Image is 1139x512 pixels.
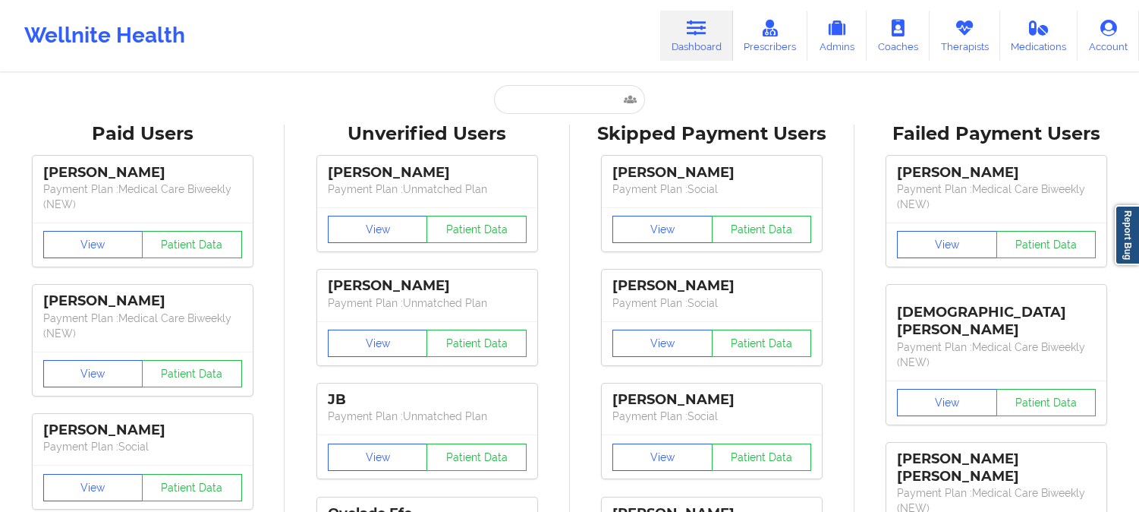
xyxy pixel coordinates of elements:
a: Dashboard [660,11,733,61]
div: Paid Users [11,122,274,146]
div: [PERSON_NAME] [612,164,811,182]
p: Payment Plan : Unmatched Plan [328,409,527,424]
div: [PERSON_NAME] [612,391,811,409]
div: Failed Payment Users [865,122,1128,146]
button: Patient Data [426,444,527,471]
div: [PERSON_NAME] [43,164,242,182]
a: Admins [807,11,867,61]
div: [PERSON_NAME] [897,164,1096,182]
div: JB [328,391,527,409]
div: Unverified Users [295,122,558,146]
p: Payment Plan : Medical Care Biweekly (NEW) [43,182,242,212]
p: Payment Plan : Social [43,439,242,454]
div: [PERSON_NAME] [43,292,242,310]
p: Payment Plan : Social [612,182,811,197]
button: View [897,389,997,416]
a: Medications [1000,11,1078,61]
div: [PERSON_NAME] [43,422,242,439]
button: Patient Data [426,330,527,357]
a: Therapists [930,11,1000,61]
p: Payment Plan : Medical Care Biweekly (NEW) [897,340,1096,370]
p: Payment Plan : Medical Care Biweekly (NEW) [897,182,1096,212]
button: View [897,231,997,258]
button: View [612,444,713,471]
button: Patient Data [996,231,1097,258]
a: Account [1078,11,1139,61]
p: Payment Plan : Social [612,409,811,424]
a: Coaches [867,11,930,61]
div: [PERSON_NAME] [328,164,527,182]
button: View [328,216,428,243]
button: View [328,330,428,357]
button: View [612,330,713,357]
div: [PERSON_NAME] [328,277,527,295]
div: [PERSON_NAME] [612,277,811,295]
a: Report Bug [1115,205,1139,265]
p: Payment Plan : Unmatched Plan [328,296,527,311]
button: View [43,474,143,501]
div: [PERSON_NAME] [PERSON_NAME] [897,450,1096,485]
button: Patient Data [712,330,812,357]
button: View [43,360,143,387]
button: Patient Data [142,360,242,387]
p: Payment Plan : Unmatched Plan [328,182,527,197]
a: Prescribers [733,11,808,61]
button: Patient Data [712,444,812,471]
button: Patient Data [142,231,242,258]
button: Patient Data [142,474,242,501]
button: Patient Data [712,216,812,243]
button: View [43,231,143,258]
button: Patient Data [426,216,527,243]
button: View [328,444,428,471]
div: Skipped Payment Users [581,122,844,146]
button: Patient Data [996,389,1097,416]
div: [DEMOGRAPHIC_DATA][PERSON_NAME] [897,292,1096,339]
p: Payment Plan : Medical Care Biweekly (NEW) [43,311,242,341]
button: View [612,216,713,243]
p: Payment Plan : Social [612,296,811,311]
